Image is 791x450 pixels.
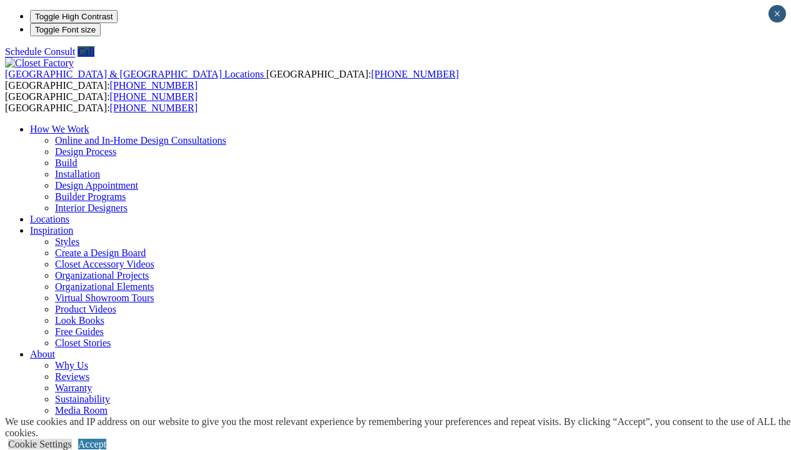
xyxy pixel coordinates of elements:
button: Toggle Font size [30,23,101,36]
a: Free Guides [55,326,104,337]
span: [GEOGRAPHIC_DATA]: [GEOGRAPHIC_DATA]: [5,69,459,91]
a: About [30,349,55,359]
a: Online and In-Home Design Consultations [55,135,226,146]
a: Media Room [55,405,108,416]
a: [PHONE_NUMBER] [110,80,198,91]
span: Toggle High Contrast [35,12,113,21]
a: [PHONE_NUMBER] [110,91,198,102]
span: Toggle Font size [35,25,96,34]
a: Styles [55,236,79,247]
a: Closet Stories [55,337,111,348]
a: Interior Designers [55,202,128,213]
a: How We Work [30,124,89,134]
img: Closet Factory [5,57,74,69]
a: Sustainability [55,394,110,404]
div: We use cookies and IP address on our website to give you the most relevant experience by remember... [5,416,791,439]
a: Design Appointment [55,180,138,191]
a: Reviews [55,371,89,382]
a: Builder Programs [55,191,126,202]
a: Cookie Settings [8,439,72,449]
a: [PHONE_NUMBER] [110,102,198,113]
a: Organizational Projects [55,270,149,281]
a: Virtual Showroom Tours [55,292,154,303]
span: [GEOGRAPHIC_DATA] & [GEOGRAPHIC_DATA] Locations [5,69,264,79]
a: Closet Accessory Videos [55,259,154,269]
a: Accept [78,439,106,449]
a: Installation [55,169,100,179]
a: Design Process [55,146,116,157]
a: [GEOGRAPHIC_DATA] & [GEOGRAPHIC_DATA] Locations [5,69,266,79]
a: Schedule Consult [5,46,75,57]
a: Organizational Elements [55,281,154,292]
a: [PHONE_NUMBER] [371,69,458,79]
a: Locations [30,214,69,224]
a: Why Us [55,360,88,371]
a: Inspiration [30,225,73,236]
a: Create a Design Board [55,247,146,258]
a: Product Videos [55,304,116,314]
span: [GEOGRAPHIC_DATA]: [GEOGRAPHIC_DATA]: [5,91,198,113]
a: Build [55,157,78,168]
a: Look Books [55,315,104,326]
button: Toggle High Contrast [30,10,118,23]
a: Warranty [55,382,92,393]
a: Call [78,46,94,57]
button: Close [768,5,786,22]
